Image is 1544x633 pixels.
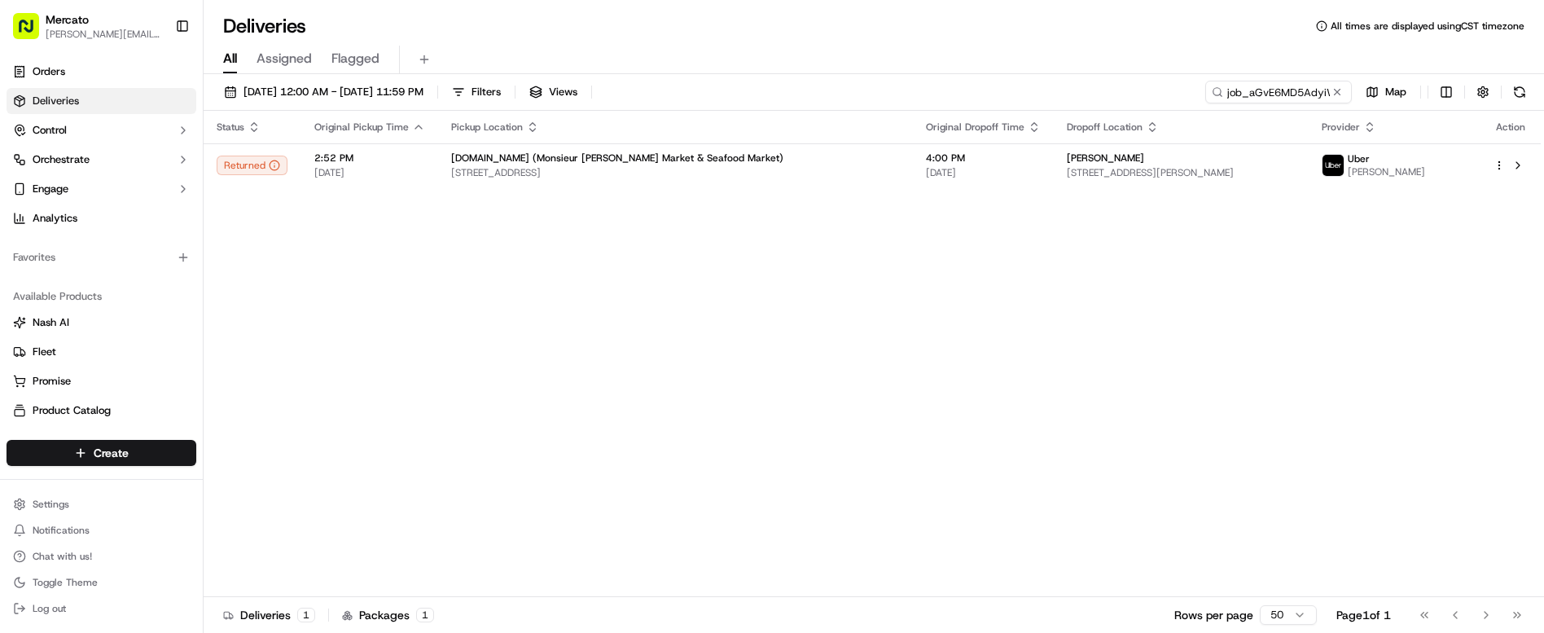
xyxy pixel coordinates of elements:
[33,315,69,330] span: Nash AI
[33,576,98,589] span: Toggle Theme
[16,173,29,186] div: 📗
[42,40,293,57] input: Got a question? Start typing here...
[33,152,90,167] span: Orchestrate
[7,7,169,46] button: Mercato[PERSON_NAME][EMAIL_ADDRESS][PERSON_NAME][DOMAIN_NAME]
[1358,81,1414,103] button: Map
[16,90,46,120] img: 1736555255976-a54dd68f-1ca7-489b-9aae-adbdc363a1c4
[94,445,129,461] span: Create
[33,211,77,226] span: Analytics
[33,64,65,79] span: Orders
[223,49,237,68] span: All
[314,152,425,165] span: 2:52 PM
[451,166,900,179] span: [STREET_ADDRESS]
[154,171,261,187] span: API Documentation
[451,121,523,134] span: Pickup Location
[7,284,196,310] div: Available Products
[926,166,1041,179] span: [DATE]
[1348,152,1370,165] span: Uber
[1348,165,1425,178] span: [PERSON_NAME]
[1067,166,1296,179] span: [STREET_ADDRESS][PERSON_NAME]
[243,85,423,99] span: [DATE] 12:00 AM - [DATE] 11:59 PM
[7,147,196,173] button: Orchestrate
[472,85,501,99] span: Filters
[7,176,196,202] button: Engage
[7,571,196,594] button: Toggle Theme
[33,94,79,108] span: Deliveries
[549,85,577,99] span: Views
[522,81,585,103] button: Views
[1336,607,1391,623] div: Page 1 of 1
[115,210,197,223] a: Powered byPylon
[7,597,196,620] button: Log out
[314,121,409,134] span: Original Pickup Time
[7,59,196,85] a: Orders
[1385,85,1406,99] span: Map
[13,403,190,418] a: Product Catalog
[1067,152,1144,165] span: [PERSON_NAME]
[13,345,190,359] a: Fleet
[416,608,434,622] div: 1
[7,244,196,270] div: Favorites
[13,374,190,389] a: Promise
[10,165,131,194] a: 📗Knowledge Base
[451,152,783,165] span: [DOMAIN_NAME] (Monsieur [PERSON_NAME] Market & Seafood Market)
[13,315,190,330] a: Nash AI
[342,607,434,623] div: Packages
[138,173,151,186] div: 💻
[33,403,111,418] span: Product Catalog
[33,524,90,537] span: Notifications
[7,398,196,424] button: Product Catalog
[7,493,196,516] button: Settings
[33,345,56,359] span: Fleet
[445,81,508,103] button: Filters
[33,374,71,389] span: Promise
[7,545,196,568] button: Chat with us!
[1322,121,1360,134] span: Provider
[55,107,206,120] div: We're available if you need us!
[33,498,69,511] span: Settings
[55,90,267,107] div: Start new chat
[297,608,315,622] div: 1
[1067,121,1143,134] span: Dropoff Location
[257,49,312,68] span: Assigned
[223,13,306,39] h1: Deliveries
[331,49,379,68] span: Flagged
[7,519,196,542] button: Notifications
[1205,81,1352,103] input: Type to search
[46,28,162,41] button: [PERSON_NAME][EMAIL_ADDRESS][PERSON_NAME][DOMAIN_NAME]
[131,165,268,194] a: 💻API Documentation
[7,339,196,365] button: Fleet
[217,81,431,103] button: [DATE] 12:00 AM - [DATE] 11:59 PM
[33,602,66,615] span: Log out
[46,11,89,28] button: Mercato
[926,121,1024,134] span: Original Dropoff Time
[1331,20,1524,33] span: All times are displayed using CST timezone
[1494,121,1528,134] div: Action
[1174,607,1253,623] p: Rows per page
[277,95,296,115] button: Start new chat
[7,117,196,143] button: Control
[33,123,67,138] span: Control
[7,205,196,231] a: Analytics
[1322,155,1344,176] img: uber-new-logo.jpeg
[33,550,92,563] span: Chat with us!
[314,166,425,179] span: [DATE]
[217,156,287,175] button: Returned
[926,152,1041,165] span: 4:00 PM
[7,310,196,336] button: Nash AI
[1508,81,1531,103] button: Refresh
[7,368,196,394] button: Promise
[33,182,68,196] span: Engage
[33,171,125,187] span: Knowledge Base
[223,607,315,623] div: Deliveries
[7,440,196,466] button: Create
[217,121,244,134] span: Status
[162,211,197,223] span: Pylon
[7,88,196,114] a: Deliveries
